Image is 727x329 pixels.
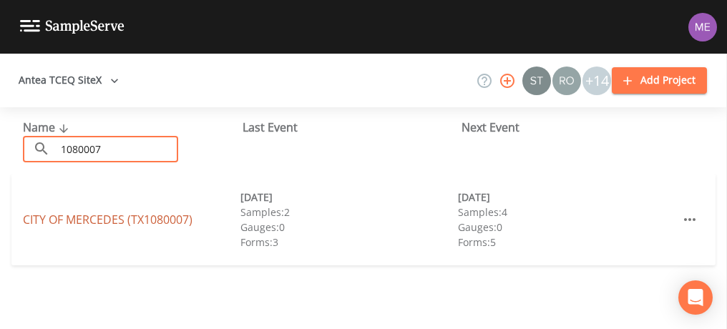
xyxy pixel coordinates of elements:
[56,136,178,162] input: Search Projects
[552,67,581,95] img: 7e5c62b91fde3b9fc00588adc1700c9a
[458,205,675,220] div: Samples: 4
[240,190,458,205] div: [DATE]
[522,67,552,95] div: Stan Porter
[243,119,462,136] div: Last Event
[13,67,125,94] button: Antea TCEQ SiteX
[458,190,675,205] div: [DATE]
[462,119,681,136] div: Next Event
[458,235,675,250] div: Forms: 5
[240,235,458,250] div: Forms: 3
[240,205,458,220] div: Samples: 2
[23,212,192,227] a: CITY OF MERCEDES (TX1080007)
[612,67,707,94] button: Add Project
[688,13,717,41] img: d4d65db7c401dd99d63b7ad86343d265
[20,20,125,34] img: logo
[23,119,72,135] span: Name
[522,67,551,95] img: c0670e89e469b6405363224a5fca805c
[458,220,675,235] div: Gauges: 0
[678,280,713,315] div: Open Intercom Messenger
[582,67,611,95] div: +14
[552,67,582,95] div: Rodolfo Ramirez
[240,220,458,235] div: Gauges: 0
